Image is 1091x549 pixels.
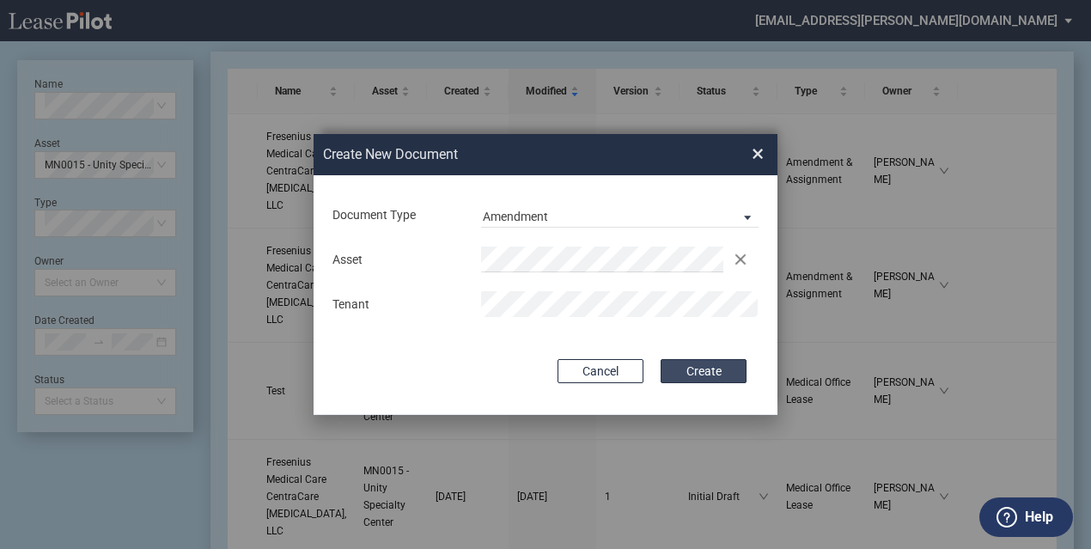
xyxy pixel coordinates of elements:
[752,140,764,168] span: ×
[323,252,472,269] div: Asset
[323,145,691,164] h2: Create New Document
[481,202,759,228] md-select: Document Type: Amendment
[1025,506,1053,528] label: Help
[323,207,472,224] div: Document Type
[323,296,472,314] div: Tenant
[314,134,777,416] md-dialog: Create New ...
[558,359,643,383] button: Cancel
[661,359,747,383] button: Create
[483,210,548,223] div: Amendment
